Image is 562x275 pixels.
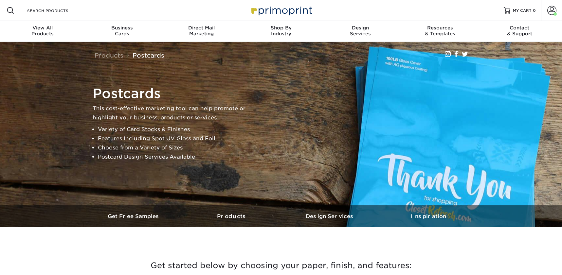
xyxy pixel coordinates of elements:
a: View AllProducts [3,21,82,42]
div: Cards [82,25,162,37]
span: View All [3,25,82,31]
li: Variety of Card Stocks & Finishes [98,125,256,134]
a: Resources& Templates [400,21,480,42]
a: Inspiration [379,205,478,227]
div: & Templates [400,25,480,37]
li: Features Including Spot UV Gloss and Foil [98,134,256,143]
a: Shop ByIndustry [241,21,321,42]
div: & Support [480,25,559,37]
a: Design Services [281,205,379,227]
li: Choose from a Variety of Sizes [98,143,256,152]
h3: Design Services [281,213,379,219]
h3: Inspiration [379,213,478,219]
div: Services [321,25,400,37]
span: Resources [400,25,480,31]
div: Industry [241,25,321,37]
span: Shop By [241,25,321,31]
span: Business [82,25,162,31]
div: Products [3,25,82,37]
a: Direct MailMarketing [162,21,241,42]
div: Marketing [162,25,241,37]
li: Postcard Design Services Available [98,152,256,162]
span: Direct Mail [162,25,241,31]
p: This cost-effective marketing tool can help promote or highlight your business, products or servi... [93,104,256,122]
a: DesignServices [321,21,400,42]
a: Postcards [133,52,164,59]
a: Products [95,52,123,59]
a: Contact& Support [480,21,559,42]
img: Primoprint [248,3,314,17]
a: Products [183,205,281,227]
span: Design [321,25,400,31]
span: Contact [480,25,559,31]
span: 0 [533,8,536,13]
h3: Get Free Samples [85,213,183,219]
span: MY CART [513,8,532,13]
a: Get Free Samples [85,205,183,227]
input: SEARCH PRODUCTS..... [27,7,90,14]
a: BusinessCards [82,21,162,42]
h1: Postcards [93,86,256,101]
h3: Products [183,213,281,219]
